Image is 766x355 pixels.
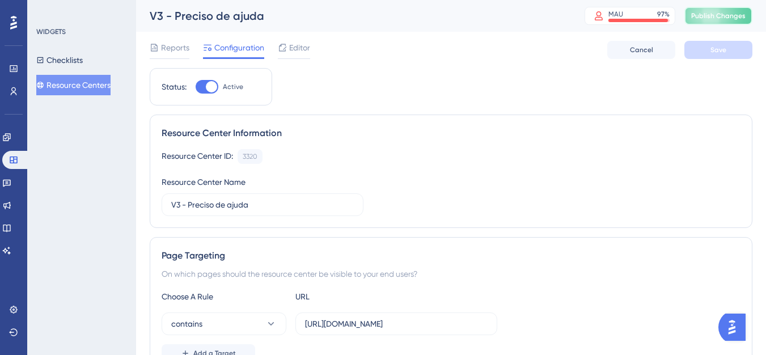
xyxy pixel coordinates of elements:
span: Active [223,82,243,91]
button: Save [684,41,752,59]
div: Choose A Rule [162,290,286,303]
div: Resource Center Information [162,126,740,140]
div: 3320 [243,152,257,161]
span: contains [171,317,202,331]
button: Checklists [36,50,83,70]
button: Resource Centers [36,75,111,95]
input: yourwebsite.com/path [305,318,488,330]
button: contains [162,312,286,335]
iframe: UserGuiding AI Assistant Launcher [718,310,752,344]
div: Page Targeting [162,249,740,263]
button: Cancel [607,41,675,59]
span: Reports [161,41,189,54]
div: Resource Center Name [162,175,246,189]
div: Status: [162,80,187,94]
div: Resource Center ID: [162,149,233,164]
div: On which pages should the resource center be visible to your end users? [162,267,740,281]
div: 97 % [657,10,670,19]
span: Editor [289,41,310,54]
div: URL [295,290,420,303]
input: Type your Resource Center name [171,198,354,211]
span: Save [710,45,726,54]
button: Publish Changes [684,7,752,25]
div: MAU [608,10,623,19]
span: Configuration [214,41,264,54]
div: WIDGETS [36,27,66,36]
span: Cancel [630,45,653,54]
div: V3 - Preciso de ajuda [150,8,556,24]
span: Publish Changes [691,11,746,20]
